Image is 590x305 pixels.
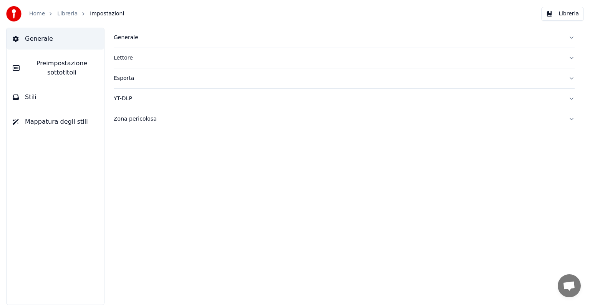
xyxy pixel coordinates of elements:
[114,34,562,41] div: Generale
[114,54,562,62] div: Lettore
[25,117,88,126] span: Mappatura degli stili
[114,109,575,129] button: Zona pericolosa
[7,86,104,108] button: Stili
[114,68,575,88] button: Esporta
[114,48,575,68] button: Lettore
[114,115,562,123] div: Zona pericolosa
[7,53,104,83] button: Preimpostazione sottotitoli
[29,10,45,18] a: Home
[25,34,53,43] span: Generale
[7,111,104,133] button: Mappatura degli stili
[114,28,575,48] button: Generale
[114,95,562,103] div: YT-DLP
[26,59,98,77] span: Preimpostazione sottotitoli
[114,75,562,82] div: Esporta
[7,28,104,50] button: Generale
[6,6,22,22] img: youka
[57,10,78,18] a: Libreria
[114,89,575,109] button: YT-DLP
[25,93,36,102] span: Stili
[29,10,124,18] nav: breadcrumb
[541,7,584,21] button: Libreria
[558,274,581,297] div: Aprire la chat
[90,10,124,18] span: Impostazioni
